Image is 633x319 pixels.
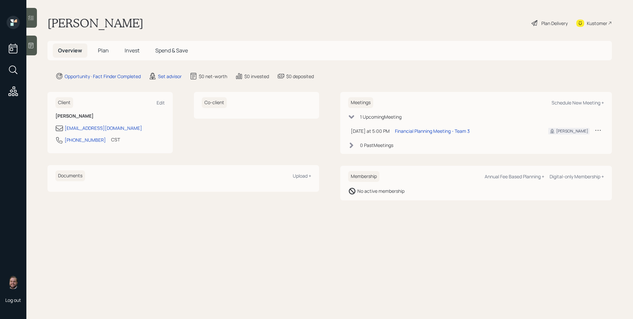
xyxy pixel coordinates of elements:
h6: Meetings [348,97,373,108]
span: Plan [98,47,109,54]
div: $0 invested [244,73,269,80]
span: Invest [125,47,139,54]
div: [EMAIL_ADDRESS][DOMAIN_NAME] [65,125,142,131]
div: Schedule New Meeting + [552,100,604,106]
div: [PERSON_NAME] [556,128,588,134]
img: james-distasi-headshot.png [7,276,20,289]
div: 1 Upcoming Meeting [360,113,402,120]
div: Upload + [293,173,311,179]
h6: Client [55,97,73,108]
div: No active membership [357,188,405,194]
div: Edit [157,100,165,106]
h6: Documents [55,170,85,181]
span: Spend & Save [155,47,188,54]
div: Opportunity · Fact Finder Completed [65,73,141,80]
div: [DATE] at 5:00 PM [351,128,390,134]
div: Kustomer [587,20,607,27]
h6: [PERSON_NAME] [55,113,165,119]
div: Annual Fee Based Planning + [485,173,544,180]
div: Set advisor [158,73,182,80]
div: [PHONE_NUMBER] [65,136,106,143]
span: Overview [58,47,82,54]
div: Plan Delivery [541,20,568,27]
h6: Membership [348,171,379,182]
div: $0 deposited [286,73,314,80]
div: $0 net-worth [199,73,227,80]
div: 0 Past Meeting s [360,142,393,149]
h1: [PERSON_NAME] [47,16,143,30]
div: CST [111,136,120,143]
h6: Co-client [202,97,227,108]
div: Financial Planning Meeting - Team 3 [395,128,470,134]
div: Log out [5,297,21,303]
div: Digital-only Membership + [550,173,604,180]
